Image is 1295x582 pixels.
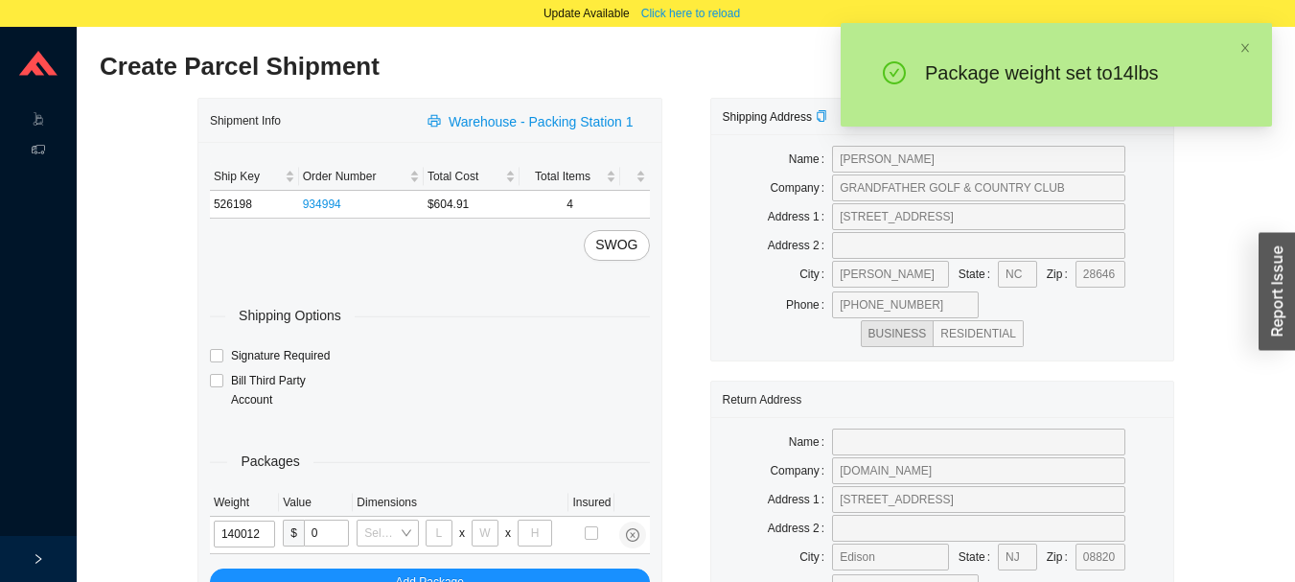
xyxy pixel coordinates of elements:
div: Package weight set to 14 lb s [925,61,1211,84]
th: Weight [210,489,279,517]
td: $604.91 [424,191,520,219]
label: State [959,261,998,288]
span: SWOG [595,234,637,256]
span: close [1239,42,1251,54]
span: check-circle [883,61,906,88]
span: Shipping Address [723,110,827,124]
span: Packages [227,451,312,473]
label: Zip [1047,544,1075,570]
label: City [799,544,832,570]
span: printer [428,114,445,129]
span: Ship Key [214,167,281,186]
th: undefined sortable [620,163,649,191]
a: 934994 [303,198,341,211]
div: x [459,524,465,543]
td: 4 [520,191,621,219]
label: Company [770,457,832,484]
input: W [472,520,498,547]
div: Return Address [723,382,1163,417]
span: right [33,553,44,565]
th: Total Cost sortable [424,163,520,191]
label: Address 1 [768,486,832,513]
span: Warehouse - Packing Station 1 [449,111,633,133]
label: Address 1 [768,203,832,230]
span: Bill Third Party Account [223,371,350,409]
th: Total Items sortable [520,163,621,191]
label: Company [770,175,832,201]
h2: Create Parcel Shipment [100,50,979,83]
button: SWOG [584,230,649,261]
label: State [959,544,998,570]
div: x [505,524,511,543]
th: Dimensions [353,489,568,517]
label: City [799,261,832,288]
span: Total Cost [428,167,501,186]
label: Zip [1047,261,1075,288]
span: RESIDENTIAL [940,327,1016,340]
span: $ [283,520,304,547]
span: Click here to reload [641,4,740,23]
input: L [426,520,452,547]
span: Shipping Options [225,305,355,327]
input: H [518,520,552,547]
span: BUSINESS [868,327,927,340]
span: Total Items [523,167,603,186]
label: Address 2 [768,232,832,259]
div: Copy [816,107,827,127]
span: Signature Required [223,346,337,365]
button: printerWarehouse - Packing Station 1 [416,107,649,134]
label: Name [789,429,832,455]
span: copy [816,110,827,122]
th: Value [279,489,353,517]
div: Shipment Info [210,103,416,138]
th: Order Number sortable [299,163,424,191]
label: Phone [786,291,832,318]
span: Order Number [303,167,405,186]
th: Insured [568,489,614,517]
label: Address 2 [768,515,832,542]
label: Name [789,146,832,173]
button: close-circle [619,522,646,548]
th: Ship Key sortable [210,163,299,191]
td: 526198 [210,191,299,219]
